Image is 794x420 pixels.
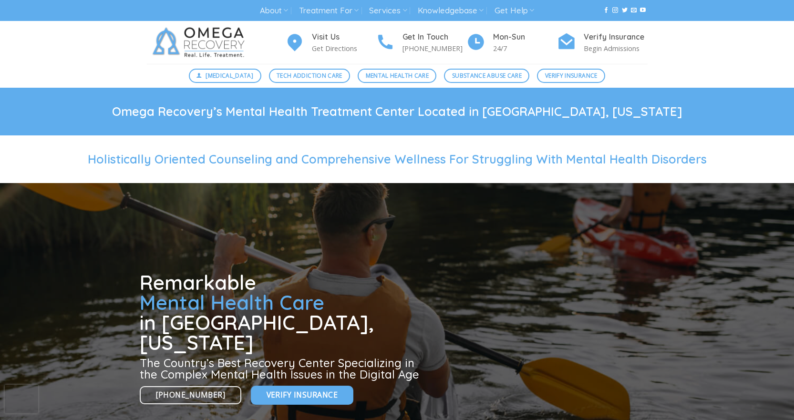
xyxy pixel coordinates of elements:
span: Tech Addiction Care [277,71,342,80]
h4: Verify Insurance [584,31,648,43]
span: Mental Health Care [366,71,429,80]
a: Services [369,2,407,20]
a: Verify Insurance [537,69,605,83]
span: Substance Abuse Care [452,71,522,80]
a: Visit Us Get Directions [285,31,376,54]
h4: Get In Touch [402,31,466,43]
a: Tech Addiction Care [269,69,351,83]
span: Holistically Oriented Counseling and Comprehensive Wellness For Struggling With Mental Health Dis... [88,152,707,166]
img: Omega Recovery [147,21,254,64]
a: About [260,2,288,20]
span: [MEDICAL_DATA] [206,71,253,80]
p: 24/7 [493,43,557,54]
a: Get In Touch [PHONE_NUMBER] [376,31,466,54]
a: Follow on Facebook [603,7,609,14]
a: Follow on Instagram [612,7,618,14]
h3: The Country’s Best Recovery Center Specializing in the Complex Mental Health Issues in the Digita... [140,357,423,380]
span: Verify Insurance [267,389,338,401]
span: [PHONE_NUMBER] [156,389,226,401]
span: Verify Insurance [545,71,598,80]
p: [PHONE_NUMBER] [402,43,466,54]
a: Verify Insurance [251,386,353,404]
a: Follow on YouTube [640,7,646,14]
h4: Mon-Sun [493,31,557,43]
p: Begin Admissions [584,43,648,54]
a: Substance Abuse Care [444,69,529,83]
a: Knowledgebase [418,2,484,20]
a: Treatment For [299,2,359,20]
a: Follow on Twitter [622,7,628,14]
h4: Visit Us [312,31,376,43]
a: Mental Health Care [358,69,436,83]
span: Mental Health Care [140,290,324,315]
p: Get Directions [312,43,376,54]
a: Send us an email [631,7,637,14]
a: Verify Insurance Begin Admissions [557,31,648,54]
iframe: reCAPTCHA [5,385,38,413]
a: Get Help [495,2,534,20]
h1: Remarkable in [GEOGRAPHIC_DATA], [US_STATE] [140,273,423,353]
a: [PHONE_NUMBER] [140,386,242,405]
a: [MEDICAL_DATA] [189,69,261,83]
